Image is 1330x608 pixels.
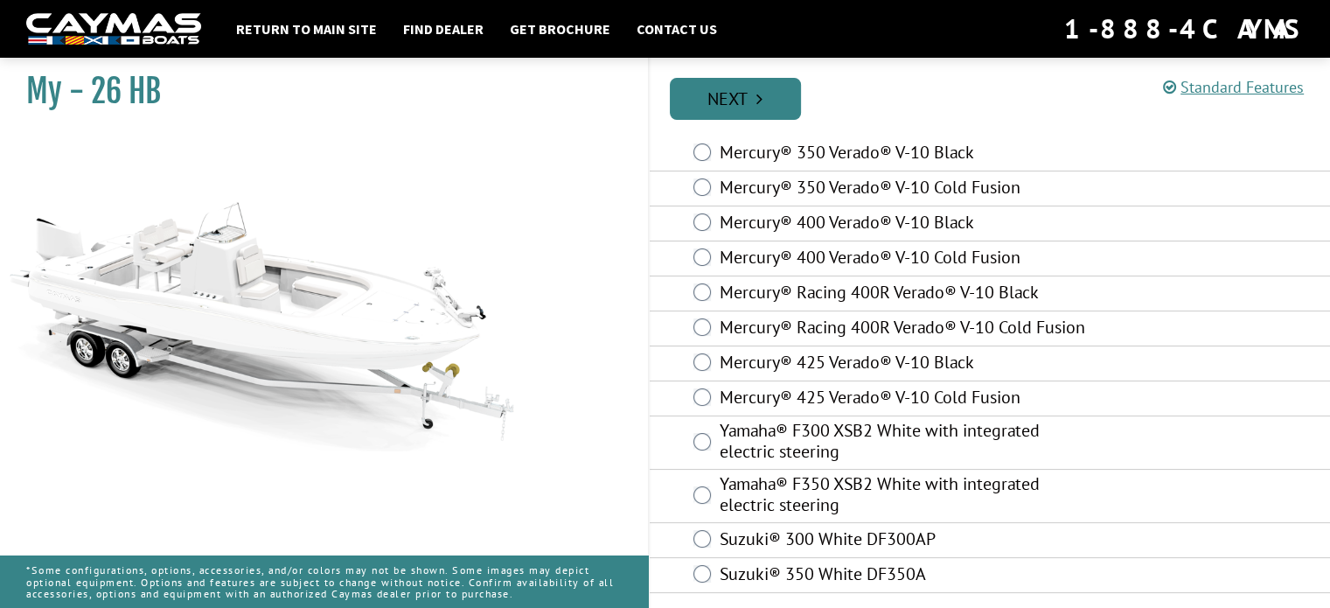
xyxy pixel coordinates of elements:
[720,212,1086,237] label: Mercury® 400 Verado® V-10 Black
[720,387,1086,412] label: Mercury® 425 Verado® V-10 Cold Fusion
[720,420,1086,466] label: Yamaha® F300 XSB2 White with integrated electric steering
[720,177,1086,202] label: Mercury® 350 Verado® V-10 Cold Fusion
[227,17,386,40] a: Return to main site
[26,72,604,111] h1: My - 26 HB
[720,473,1086,520] label: Yamaha® F350 XSB2 White with integrated electric steering
[1064,10,1304,48] div: 1-888-4CAYMAS
[670,78,801,120] a: Next
[394,17,492,40] a: Find Dealer
[26,556,622,608] p: *Some configurations, options, accessories, and/or colors may not be shown. Some images may depic...
[720,282,1086,307] label: Mercury® Racing 400R Verado® V-10 Black
[720,352,1086,377] label: Mercury® 425 Verado® V-10 Black
[628,17,726,40] a: Contact Us
[26,13,201,45] img: white-logo-c9c8dbefe5ff5ceceb0f0178aa75bf4bb51f6bca0971e226c86eb53dfe498488.png
[720,528,1086,554] label: Suzuki® 300 White DF300AP
[720,142,1086,167] label: Mercury® 350 Verado® V-10 Black
[720,247,1086,272] label: Mercury® 400 Verado® V-10 Cold Fusion
[501,17,619,40] a: Get Brochure
[720,317,1086,342] label: Mercury® Racing 400R Verado® V-10 Cold Fusion
[1163,77,1304,97] a: Standard Features
[720,563,1086,589] label: Suzuki® 350 White DF350A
